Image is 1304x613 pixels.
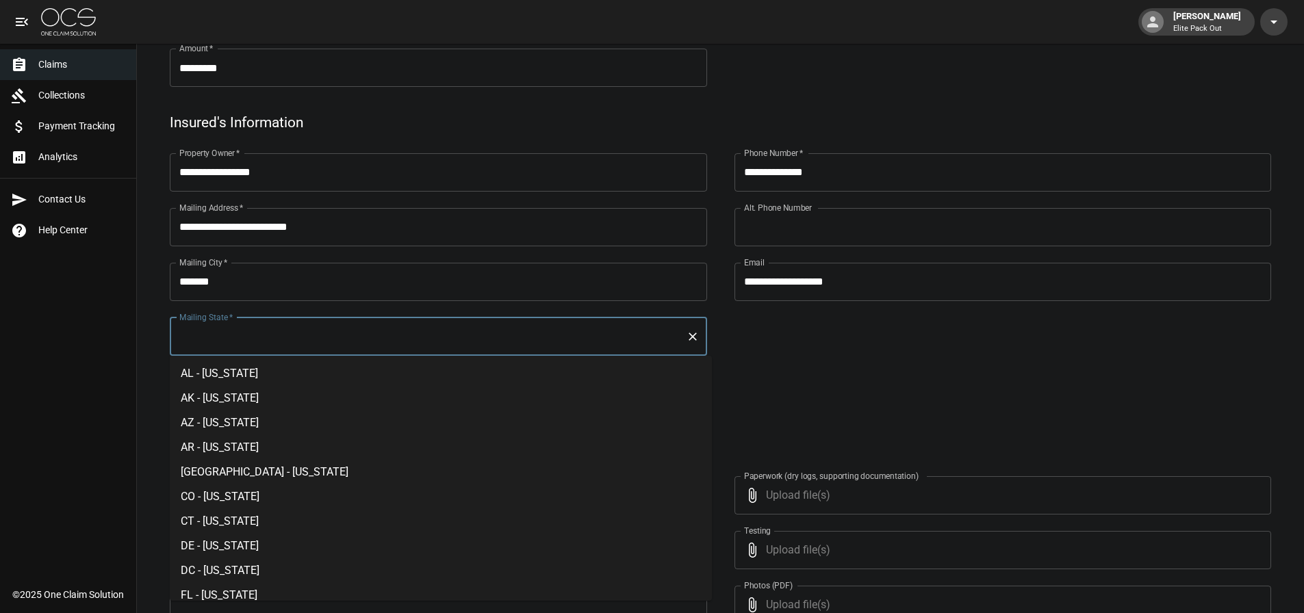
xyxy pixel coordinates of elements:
[41,8,96,36] img: ocs-logo-white-transparent.png
[744,579,793,591] label: Photos (PDF)
[38,119,125,133] span: Payment Tracking
[181,465,348,478] span: [GEOGRAPHIC_DATA] - [US_STATE]
[181,539,259,552] span: DE - [US_STATE]
[179,202,243,213] label: Mailing Address
[744,525,771,536] label: Testing
[1168,10,1247,34] div: [PERSON_NAME]
[181,564,259,577] span: DC - [US_STATE]
[12,588,124,601] div: © 2025 One Claim Solution
[38,150,125,164] span: Analytics
[181,391,259,404] span: AK - [US_STATE]
[8,8,36,36] button: open drawer
[38,88,125,103] span: Collections
[181,490,259,503] span: CO - [US_STATE]
[683,327,702,346] button: Clear
[181,367,258,380] span: AL - [US_STATE]
[181,588,257,601] span: FL - [US_STATE]
[38,57,125,72] span: Claims
[766,531,1235,569] span: Upload file(s)
[38,192,125,207] span: Contact Us
[179,42,214,54] label: Amount
[744,257,765,268] label: Email
[181,441,259,454] span: AR - [US_STATE]
[179,147,240,159] label: Property Owner
[744,470,919,482] label: Paperwork (dry logs, supporting documentation)
[181,514,259,527] span: CT - [US_STATE]
[744,147,803,159] label: Phone Number
[1173,23,1241,35] p: Elite Pack Out
[744,202,812,213] label: Alt. Phone Number
[766,476,1235,514] span: Upload file(s)
[179,311,233,323] label: Mailing State
[179,257,228,268] label: Mailing City
[38,223,125,237] span: Help Center
[181,416,259,429] span: AZ - [US_STATE]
